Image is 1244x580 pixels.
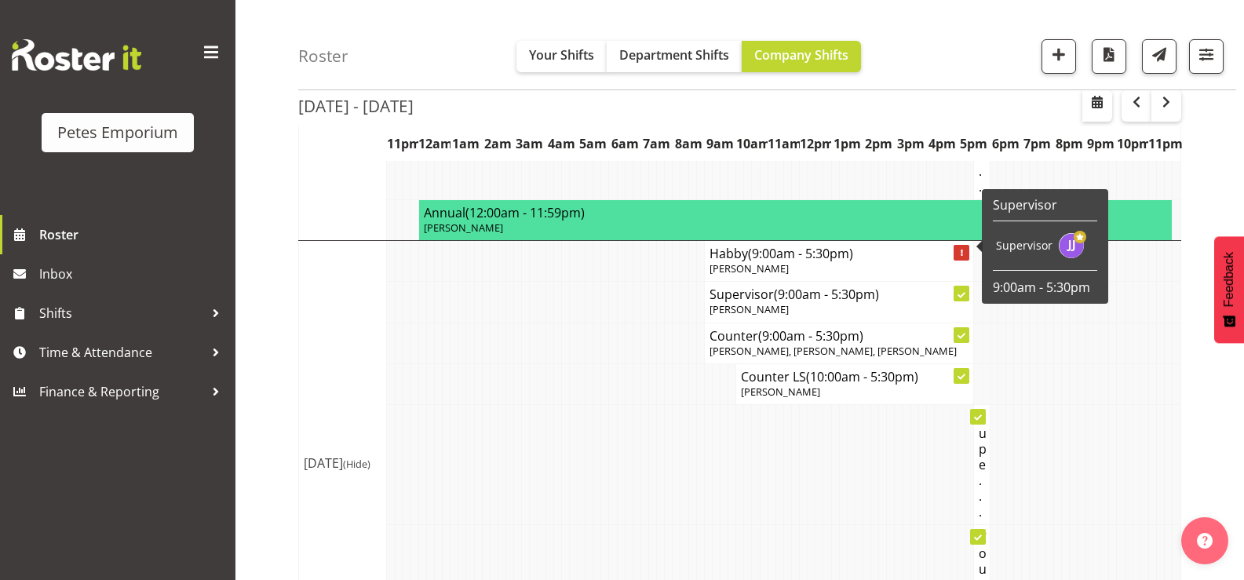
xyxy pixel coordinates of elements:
th: 7pm [1022,126,1053,162]
h4: Counter LS [741,369,969,385]
th: 12am [418,126,450,162]
th: 4pm [926,126,958,162]
span: [PERSON_NAME] [710,302,789,316]
th: 8am [673,126,704,162]
th: 3pm [895,126,926,162]
span: [PERSON_NAME] [424,221,503,235]
button: Company Shifts [742,41,861,72]
img: janelle-jonkers702.jpg [1059,233,1084,258]
th: 12pm [800,126,831,162]
th: 9pm [1085,126,1117,162]
span: Company Shifts [754,46,848,64]
button: Your Shifts [516,41,607,72]
h4: Supervisor [710,286,969,302]
td: Supervisor [993,229,1056,262]
button: Download a PDF of the roster according to the set date range. [1092,39,1126,74]
th: 1pm [831,126,863,162]
h4: Roster [298,47,348,65]
span: (Hide) [343,457,370,471]
th: 2am [482,126,513,162]
span: [PERSON_NAME] [741,385,820,399]
span: Inbox [39,262,228,286]
span: Time & Attendance [39,341,204,364]
th: 9am [704,126,735,162]
th: 6pm [990,126,1021,162]
th: 4am [545,126,577,162]
th: 7am [640,126,672,162]
th: 5pm [958,126,990,162]
h6: Supervisor [993,197,1097,213]
span: Shifts [39,301,204,325]
span: (12:00am - 11:59pm) [465,204,585,221]
span: [PERSON_NAME], [PERSON_NAME], [PERSON_NAME] [710,344,957,358]
th: 1am [451,126,482,162]
button: Department Shifts [607,41,742,72]
h4: Supe... [979,410,984,520]
span: Finance & Reporting [39,380,204,403]
th: 10am [736,126,768,162]
button: Feedback - Show survey [1214,236,1244,343]
button: Send a list of all shifts for the selected filtered period to all rostered employees. [1142,39,1177,74]
div: Petes Emporium [57,121,178,144]
span: Department Shifts [619,46,729,64]
span: Your Shifts [529,46,594,64]
th: 11pm [1148,126,1180,162]
th: 6am [609,126,640,162]
th: 11pm [387,126,418,162]
span: Roster [39,223,228,246]
span: (9:00am - 5:30pm) [758,327,863,345]
img: Rosterit website logo [12,39,141,71]
p: 9:00am - 5:30pm [993,279,1097,296]
h2: [DATE] - [DATE] [298,96,414,116]
th: 11am [768,126,799,162]
span: Feedback [1222,252,1236,307]
button: Select a specific date within the roster. [1082,90,1112,122]
span: [PERSON_NAME] [710,261,789,275]
img: help-xxl-2.png [1197,533,1213,549]
h4: Coun... [979,85,984,195]
th: 5am [578,126,609,162]
th: 3am [514,126,545,162]
span: (9:00am - 5:30pm) [748,245,853,262]
span: (9:00am - 5:30pm) [774,286,879,303]
span: (10:00am - 5:30pm) [806,368,918,385]
h4: Annual [424,205,1167,221]
th: 8pm [1053,126,1085,162]
h4: Counter [710,328,969,344]
th: 2pm [863,126,894,162]
th: 10pm [1117,126,1148,162]
button: Filter Shifts [1189,39,1224,74]
h4: Habby [710,246,969,261]
button: Add a new shift [1042,39,1076,74]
